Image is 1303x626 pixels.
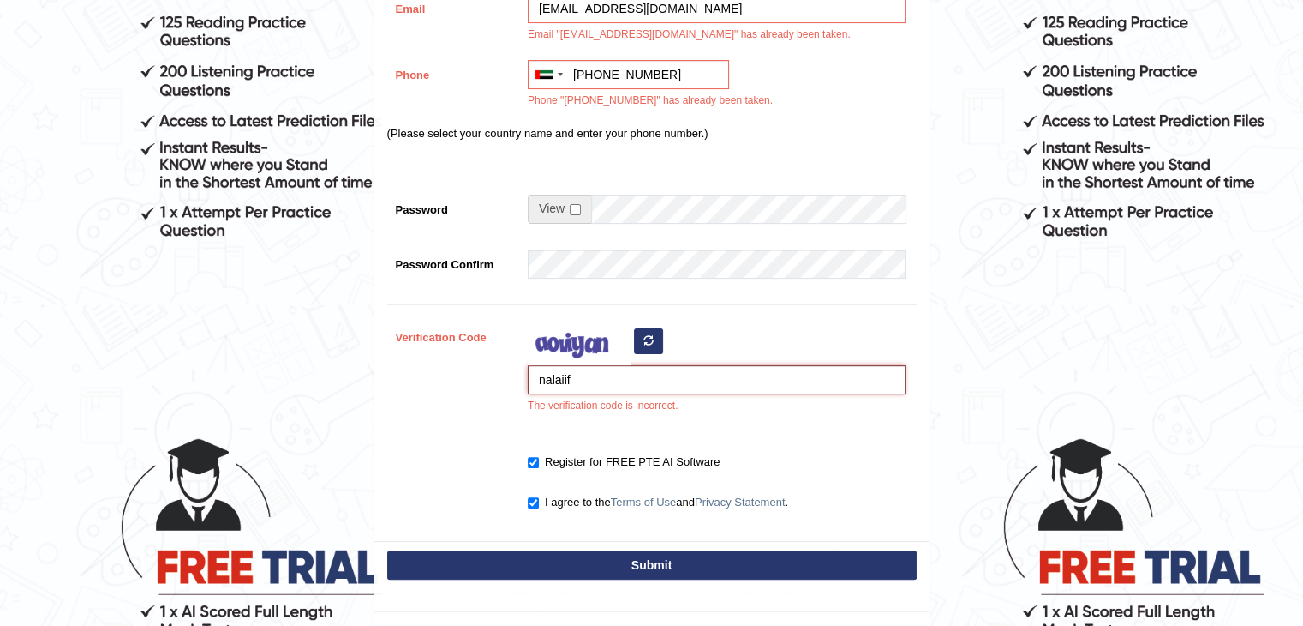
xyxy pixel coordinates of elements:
[387,551,917,580] button: Submit
[387,322,520,346] label: Verification Code
[528,497,539,509] input: I agree to theTerms of UseandPrivacy Statement.
[528,60,729,89] input: +971 50 123 4567
[528,454,720,471] label: Register for FREE PTE AI Software
[528,457,539,468] input: Register for FREE PTE AI Software
[387,195,520,218] label: Password
[570,204,581,215] input: Show/Hide Password
[611,496,677,509] a: Terms of Use
[387,60,520,83] label: Phone
[387,125,917,141] p: (Please select your country name and enter your phone number.)
[528,494,788,511] label: I agree to the and .
[529,61,568,88] div: United Arab Emirates (‫الإمارات العربية المتحدة‬‎): +971
[695,496,786,509] a: Privacy Statement
[387,250,520,273] label: Password Confirm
